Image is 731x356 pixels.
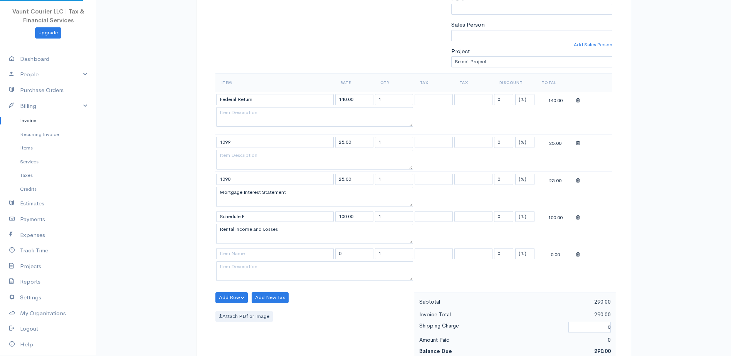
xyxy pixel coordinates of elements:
[216,137,334,148] input: Item Name
[414,73,454,92] th: Tax
[216,94,334,105] input: Item Name
[493,73,536,92] th: Discount
[215,73,334,92] th: Item
[374,73,414,92] th: Qty
[515,335,615,345] div: 0
[451,20,485,29] label: Sales Person
[12,8,84,24] span: Vaunt Courier LLC | Tax & Financial Services
[252,292,289,303] button: Add New Tax
[415,335,515,345] div: Amount Paid
[515,297,615,307] div: 290.00
[415,297,515,307] div: Subtotal
[454,73,493,92] th: Tax
[216,248,334,259] input: Item Name
[216,174,334,185] input: Item Name
[451,47,470,56] label: Project
[536,73,575,92] th: Total
[216,211,334,222] input: Item Name
[415,321,565,334] div: Shipping Charge
[536,249,575,259] div: 0.00
[536,212,575,222] div: 100.00
[415,310,515,319] div: Invoice Total
[215,311,273,322] label: Attach PDf or Image
[594,348,611,354] span: 290.00
[215,292,248,303] button: Add Row
[35,27,61,39] a: Upgrade
[515,310,615,319] div: 290.00
[536,175,575,185] div: 25.00
[574,41,612,48] a: Add Sales Person
[536,95,575,104] div: 140.00
[334,73,374,92] th: Rate
[536,138,575,147] div: 25.00
[419,348,452,354] strong: Balance Due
